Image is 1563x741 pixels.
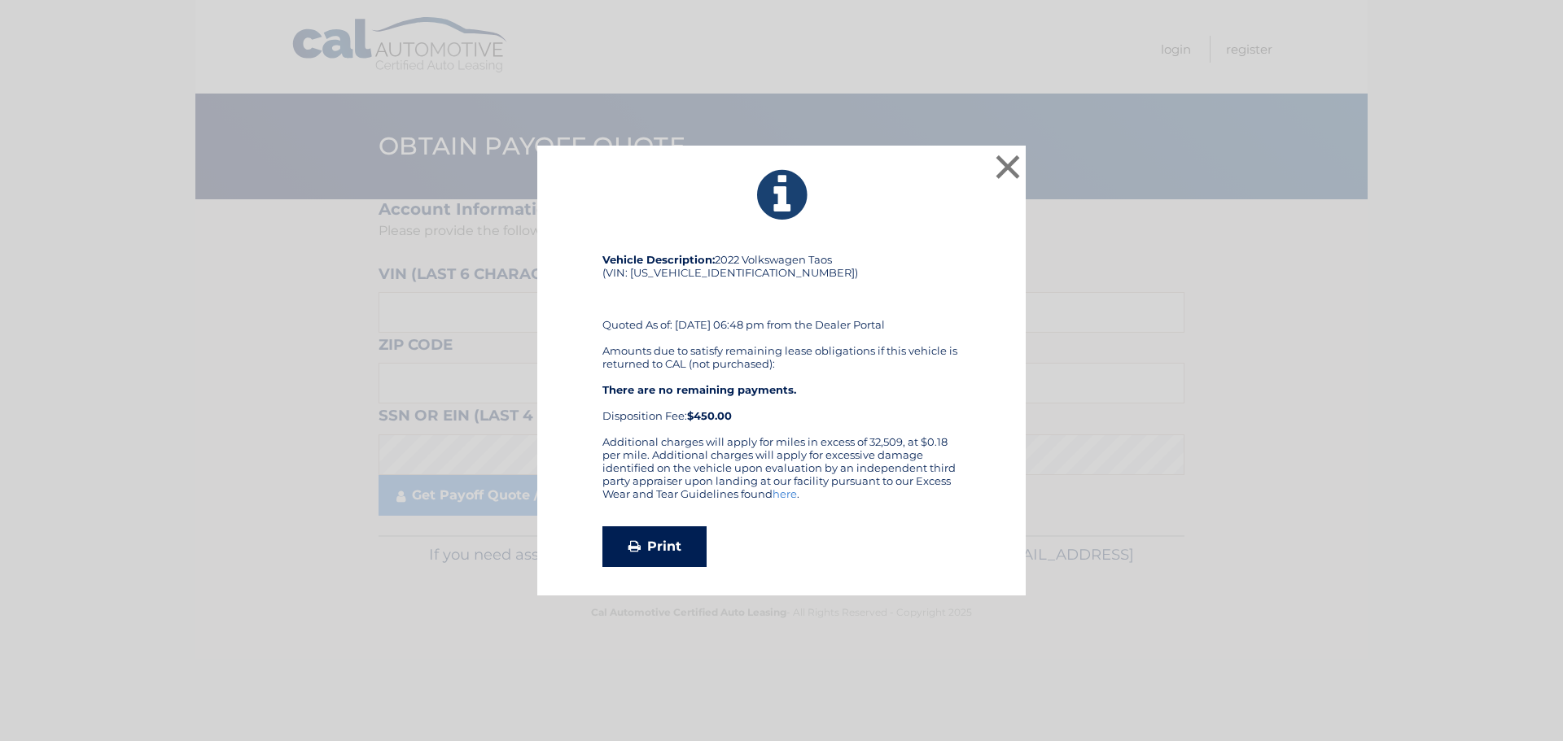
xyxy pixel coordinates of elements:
[602,253,715,266] strong: Vehicle Description:
[602,526,707,567] a: Print
[773,487,797,500] a: here
[687,409,732,422] strong: $450.00
[602,383,796,396] strong: There are no remaining payments.
[602,435,961,513] div: Additional charges will apply for miles in excess of 32,509, at $0.18 per mile. Additional charge...
[602,344,961,422] div: Amounts due to satisfy remaining lease obligations if this vehicle is returned to CAL (not purcha...
[602,253,961,435] div: 2022 Volkswagen Taos (VIN: [US_VEHICLE_IDENTIFICATION_NUMBER]) Quoted As of: [DATE] 06:48 pm from...
[992,150,1024,183] button: ×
